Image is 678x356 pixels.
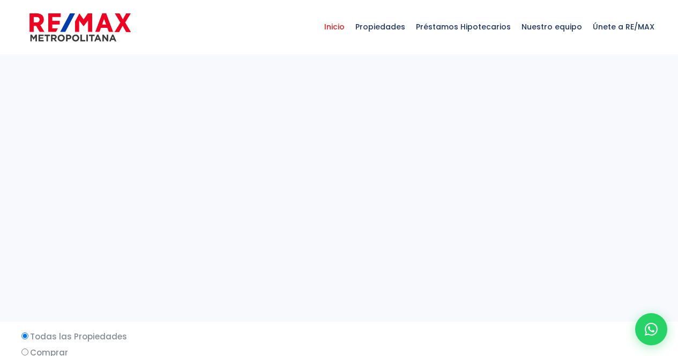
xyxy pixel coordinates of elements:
span: Propiedades [350,11,411,43]
span: Inicio [319,11,350,43]
span: Nuestro equipo [516,11,587,43]
span: Únete a RE/MAX [587,11,660,43]
input: Comprar [21,349,28,355]
span: Préstamos Hipotecarios [411,11,516,43]
img: remax-metropolitana-logo [29,11,131,43]
label: Todas las Propiedades [19,330,660,343]
input: Todas las Propiedades [21,332,28,339]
